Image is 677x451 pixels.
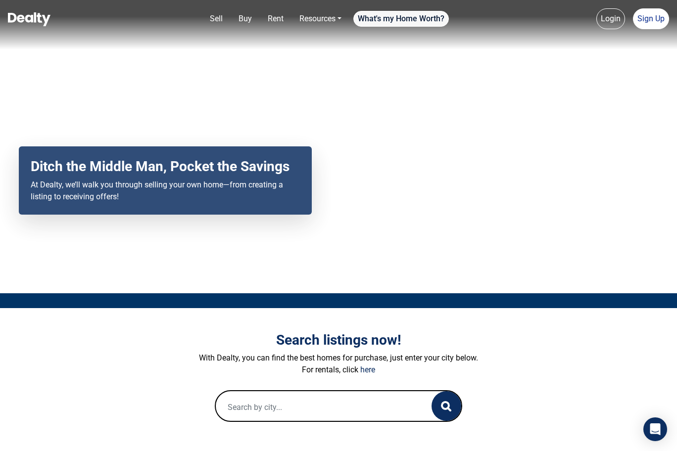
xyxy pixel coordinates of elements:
a: Sign Up [633,8,669,29]
p: With Dealty, you can find the best homes for purchase, just enter your city below. [64,352,613,364]
h3: Search listings now! [64,332,613,349]
input: Search by city... [216,391,412,423]
p: For rentals, click [64,364,613,376]
iframe: BigID CMP Widget [5,421,35,451]
a: here [360,365,375,374]
div: Open Intercom Messenger [643,417,667,441]
a: What's my Home Worth? [353,11,449,27]
img: Dealty - Buy, Sell & Rent Homes [8,12,50,26]
a: Buy [235,9,256,29]
a: Login [596,8,625,29]
a: Rent [264,9,288,29]
p: At Dealty, we’ll walk you through selling your own home—from creating a listing to receiving offers! [31,179,300,203]
a: Sell [206,9,227,29]
a: Resources [295,9,345,29]
h2: Ditch the Middle Man, Pocket the Savings [31,158,300,175]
